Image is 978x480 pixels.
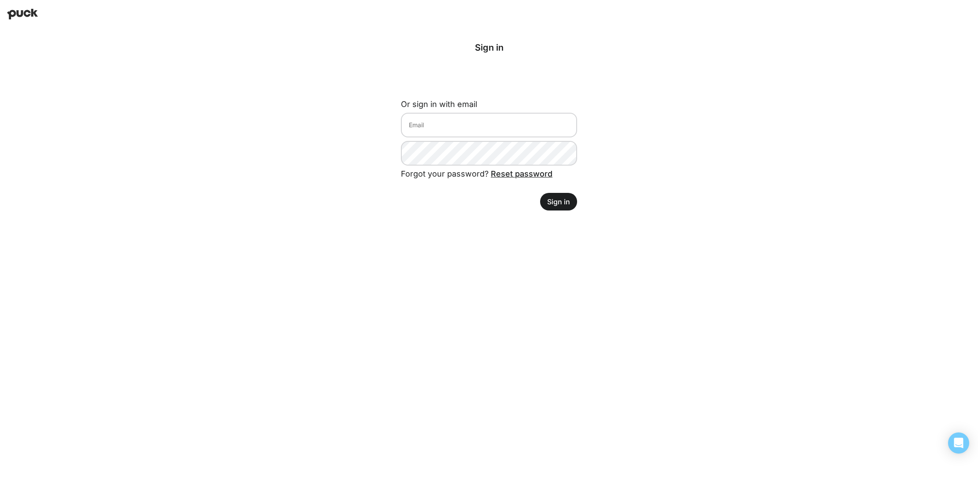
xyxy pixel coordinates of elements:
a: Reset password [491,169,552,178]
label: Or sign in with email [401,100,477,109]
div: Sign in [401,42,577,53]
span: Forgot your password? [401,169,552,178]
iframe: Sign in with Google Button [396,68,582,87]
div: Open Intercom Messenger [948,432,969,454]
input: Email [401,113,577,137]
button: Sign in [540,193,577,210]
img: Puck home [7,9,38,19]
